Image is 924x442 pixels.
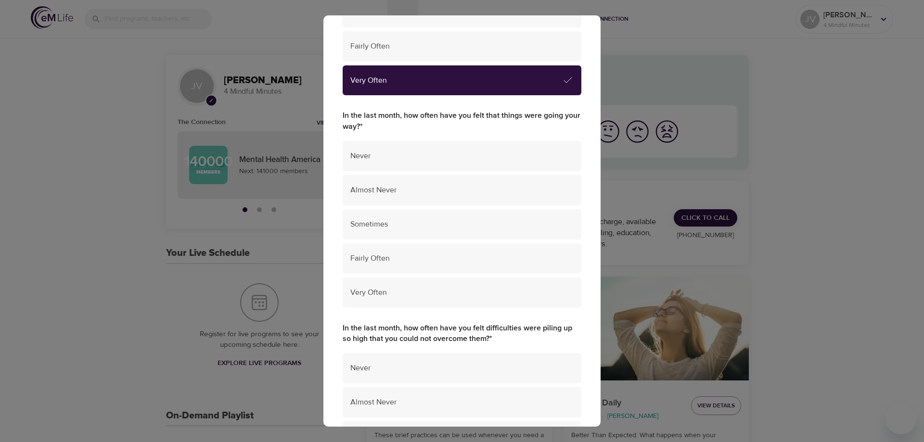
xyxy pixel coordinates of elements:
[343,323,581,345] label: In the last month, how often have you felt difficulties were piling up so high that you could not...
[350,287,574,298] span: Very Often
[350,41,574,52] span: Fairly Often
[350,363,574,374] span: Never
[350,185,574,196] span: Almost Never
[350,219,574,230] span: Sometimes
[343,110,581,132] label: In the last month, how often have you felt that things were going your way?
[350,151,574,162] span: Never
[350,397,574,408] span: Almost Never
[350,75,562,86] span: Very Often
[350,253,574,264] span: Fairly Often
